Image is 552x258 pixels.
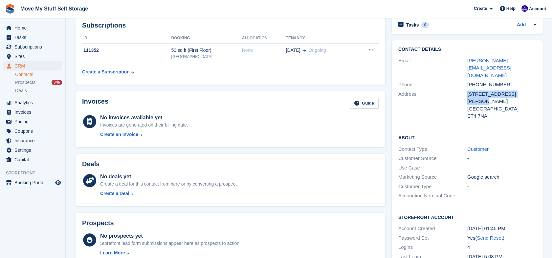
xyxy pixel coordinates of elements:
[82,66,134,78] a: Create a Subscription
[506,5,516,12] span: Help
[14,52,54,61] span: Sites
[398,244,467,251] div: Logins
[398,234,467,242] div: Password Set
[52,80,62,85] div: 346
[14,127,54,136] span: Coupons
[3,52,62,61] a: menu
[3,178,62,187] a: menu
[467,112,536,120] div: ST4 7NA
[82,33,171,44] th: ID
[14,178,54,187] span: Booking Portal
[467,155,536,162] div: -
[14,33,54,42] span: Tasks
[82,47,171,54] div: 111352
[398,146,467,153] div: Contact Type
[467,105,536,113] div: [GEOGRAPHIC_DATA]
[467,90,536,105] div: [STREET_ADDRESS][PERSON_NAME]
[398,57,467,79] div: Email
[398,90,467,120] div: Address
[82,98,108,109] h2: Invoices
[3,155,62,164] a: menu
[6,170,65,176] span: Storefront
[475,235,504,241] span: ( )
[15,79,62,86] a: Prospects 346
[398,225,467,232] div: Account Created
[14,23,54,32] span: Home
[3,98,62,107] a: menu
[3,136,62,145] a: menu
[467,183,536,190] div: -
[421,22,429,28] div: 0
[14,146,54,155] span: Settings
[14,117,54,126] span: Pricing
[171,33,242,44] th: Booking
[3,42,62,51] a: menu
[467,244,536,251] div: 4
[467,164,536,172] div: -
[14,155,54,164] span: Capital
[3,23,62,32] a: menu
[171,47,242,54] div: 50 sq ft (First Floor)
[242,47,286,54] div: None
[467,173,536,181] div: Google search
[100,114,188,122] div: No invoices available yet
[406,22,419,28] h2: Tasks
[100,249,125,256] div: Learn More
[398,134,536,141] h2: About
[5,4,15,14] img: stora-icon-8386f47178a22dfd0bd8f6a31ec36ba5ce8667c1dd55bd0f319d3a0aa187defe.svg
[286,33,355,44] th: Tenancy
[18,3,91,14] a: Move My Stuff Self Storage
[14,136,54,145] span: Insurance
[54,179,62,187] a: Preview store
[171,54,242,60] div: [GEOGRAPHIC_DATA]
[521,5,528,12] img: Jade Whetnall
[15,79,35,86] span: Prospects
[14,108,54,117] span: Invoices
[467,58,511,78] a: [PERSON_NAME][EMAIL_ADDRESS][DOMAIN_NAME]
[398,192,467,200] div: Accounting Nominal Code
[100,190,238,197] a: Create a Deal
[100,131,188,138] a: Create an Invoice
[100,131,138,138] div: Create an Invoice
[477,235,502,241] a: Send Reset
[467,81,536,89] div: [PHONE_NUMBER]
[82,219,114,227] h2: Prospects
[100,173,238,181] div: No deals yet
[474,5,487,12] span: Create
[3,146,62,155] a: menu
[517,21,526,29] a: Add
[309,48,326,53] span: Ongoing
[398,173,467,181] div: Marketing Source
[3,108,62,117] a: menu
[100,240,241,247] div: Storefront lead form submissions appear here as prospects to action.
[529,6,546,12] span: Account
[100,181,238,188] div: Create a deal for this contact from here or by converting a prospect.
[398,164,467,172] div: Use Case
[100,122,188,129] div: Invoices are generated on their billing date.
[398,155,467,162] div: Customer Source
[15,71,62,78] a: Contacts
[14,42,54,51] span: Subscriptions
[15,87,62,94] a: Deals
[467,225,536,232] div: [DATE] 01:45 PM
[14,61,54,70] span: CRM
[242,33,286,44] th: Allocation
[14,98,54,107] span: Analytics
[100,249,241,256] a: Learn More
[3,127,62,136] a: menu
[398,81,467,89] div: Phone
[3,33,62,42] a: menu
[3,117,62,126] a: menu
[100,232,241,240] div: No prospects yet
[286,47,300,54] span: [DATE]
[467,234,536,242] div: Yes
[82,160,99,168] h2: Deals
[398,214,536,220] h2: Storefront Account
[15,88,27,94] span: Deals
[3,61,62,70] a: menu
[100,190,129,197] div: Create a Deal
[398,47,536,52] h2: Contact Details
[398,183,467,190] div: Customer Type
[350,98,379,109] a: Guide
[82,69,130,75] div: Create a Subscription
